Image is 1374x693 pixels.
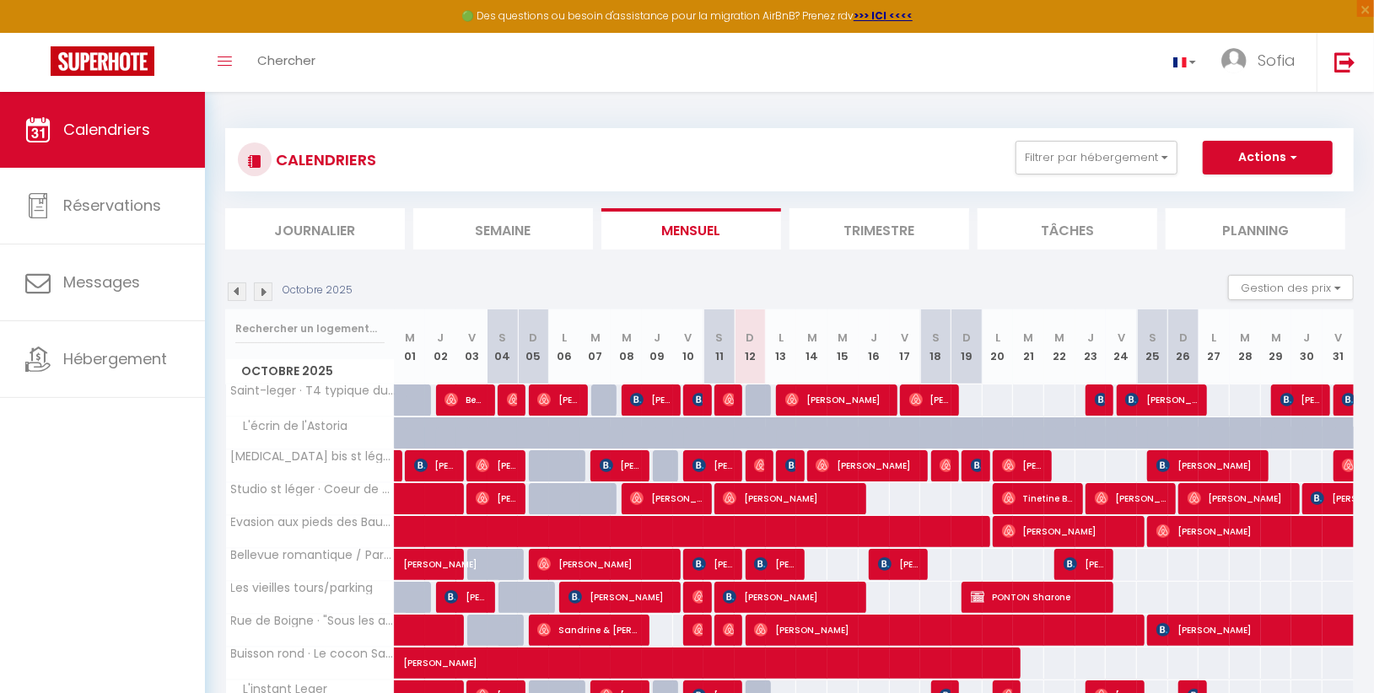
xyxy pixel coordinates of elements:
[746,330,754,346] abbr: D
[673,309,704,384] th: 10
[983,309,1014,384] th: 20
[1334,51,1355,73] img: logout
[1095,384,1105,416] span: [PERSON_NAME]
[723,482,858,514] span: [PERSON_NAME]
[1024,330,1034,346] abbr: M
[1118,330,1125,346] abbr: V
[1087,330,1094,346] abbr: J
[630,384,671,416] span: [PERSON_NAME] [PERSON_NAME]
[395,309,426,384] th: 01
[995,330,1000,346] abbr: L
[229,549,397,561] span: Bellevue romantique / Parking
[562,330,567,346] abbr: L
[838,330,848,346] abbr: M
[909,384,951,416] span: [PERSON_NAME]
[754,449,764,481] span: [PERSON_NAME]
[692,581,703,613] span: [PERSON_NAME]
[590,330,601,346] abbr: M
[488,309,519,384] th: 04
[1168,309,1199,384] th: 26
[1156,449,1260,481] span: [PERSON_NAME]
[1137,309,1168,384] th: 25
[1221,48,1247,73] img: ...
[854,8,913,23] strong: >>> ICI <<<<
[685,330,692,346] abbr: V
[1258,50,1296,71] span: Sofia
[425,309,456,384] th: 02
[807,330,817,346] abbr: M
[468,330,476,346] abbr: V
[283,282,353,298] p: Octobre 2025
[272,141,376,179] h3: CALENDRIERS
[1075,309,1107,384] th: 23
[1064,548,1105,580] span: [PERSON_NAME]
[537,384,579,416] span: [PERSON_NAME]
[445,384,486,416] span: Beat Hächler
[1271,330,1281,346] abbr: M
[920,309,951,384] th: 18
[403,540,481,572] span: [PERSON_NAME]
[229,450,397,463] span: [MEDICAL_DATA] bis st léger · Élégant Appartement en plein centre historique
[1179,330,1188,346] abbr: D
[229,417,353,436] span: L'écrin de l'Astoria
[403,638,1179,670] span: [PERSON_NAME]
[537,614,641,646] span: Sandrine & [PERSON_NAME]
[229,582,374,594] span: Les vieilles tours/parking
[1002,515,1137,547] span: [PERSON_NAME]
[971,449,981,481] span: [PERSON_NAME]
[785,449,795,481] span: [PERSON_NAME]
[779,330,784,346] abbr: L
[229,615,397,627] span: Rue de Boigne · "Sous les arcades" WIFI-Centre historique
[827,309,859,384] th: 15
[580,309,612,384] th: 07
[754,548,795,580] span: [PERSON_NAME]
[1261,309,1292,384] th: 29
[971,581,1106,613] span: PONTON Sharone
[692,548,734,580] span: [PERSON_NAME]
[932,330,940,346] abbr: S
[654,330,660,346] abbr: J
[1199,309,1230,384] th: 27
[537,548,672,580] span: [PERSON_NAME]
[870,330,877,346] abbr: J
[51,46,154,76] img: Super Booking
[405,330,415,346] abbr: M
[1209,33,1317,92] a: ... Sofia
[549,309,580,384] th: 06
[1304,330,1311,346] abbr: J
[518,309,549,384] th: 05
[1166,208,1345,250] li: Planning
[1002,482,1075,514] span: Tinetine Bret
[940,449,950,481] span: [PERSON_NAME]
[1106,309,1137,384] th: 24
[229,647,397,660] span: Buisson rond · Le cocon Savoyard
[1291,309,1323,384] th: 30
[438,330,445,346] abbr: J
[1016,141,1177,175] button: Filtrer par hébergement
[63,195,161,216] span: Réservations
[530,330,538,346] abbr: D
[229,483,397,496] span: Studio st léger · Coeur de centre ville*neuf*wifi
[978,208,1157,250] li: Tâches
[611,309,642,384] th: 08
[878,548,919,580] span: [PERSON_NAME]
[395,647,426,680] a: [PERSON_NAME]
[816,449,919,481] span: [PERSON_NAME]
[1054,330,1064,346] abbr: M
[703,309,735,384] th: 11
[1240,330,1250,346] abbr: M
[229,516,397,529] span: Evasion aux pieds des Bauges : "Le Granier"
[413,208,593,250] li: Semaine
[723,384,733,416] span: [PERSON_NAME]
[735,309,766,384] th: 12
[1323,309,1354,384] th: 31
[1013,309,1044,384] th: 21
[498,330,506,346] abbr: S
[901,330,908,346] abbr: V
[235,314,385,344] input: Rechercher un logement...
[245,33,328,92] a: Chercher
[414,449,455,481] span: [PERSON_NAME]
[476,482,517,514] span: [PERSON_NAME]
[63,119,150,140] span: Calendriers
[1228,275,1354,300] button: Gestion des prix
